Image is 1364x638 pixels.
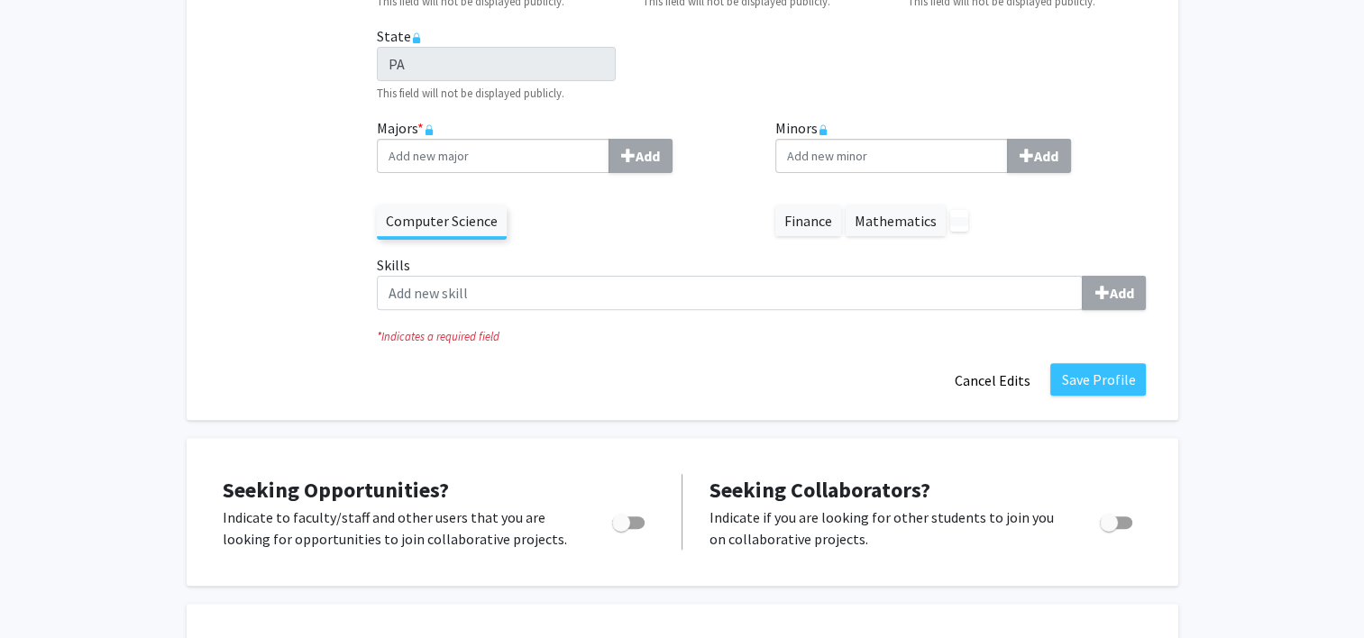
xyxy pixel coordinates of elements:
button: Save Profile [1050,363,1146,396]
svg: This information is provided and automatically updated by Drexel University and is not editable o... [411,32,422,43]
label: Mathematics [846,205,946,236]
b: Add [1109,284,1133,302]
input: Majors*Add [377,139,609,173]
span: Seeking Opportunities? [223,476,449,504]
button: Skills [1082,276,1146,310]
button: Cancel Edits [942,363,1041,397]
label: Finance [775,205,841,236]
small: This field will not be displayed publicly. [377,86,564,100]
span: Seeking Collaborators? [709,476,930,504]
iframe: Chat [14,557,77,624]
b: Add [636,147,660,165]
i: Indicates a required field [377,328,1146,345]
label: State [377,25,422,47]
button: Minors [1007,139,1071,173]
div: Toggle [605,506,655,533]
label: Majors [377,117,748,173]
label: Skills [377,254,1146,310]
input: MinorsAdd [775,139,1008,173]
p: Indicate to faculty/staff and other users that you are looking for opportunities to join collabor... [223,506,578,550]
label: Minors [775,117,1147,173]
label: Computer Science [377,205,507,236]
p: Indicate if you are looking for other students to join you on collaborative projects. [709,506,1066,550]
div: Toggle [1093,506,1142,533]
input: SkillsAdd [377,276,1083,310]
b: Add [1034,147,1058,165]
button: Majors* [609,139,673,173]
